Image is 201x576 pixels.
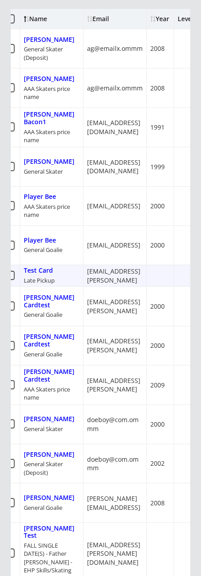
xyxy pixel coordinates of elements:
div: General Goalie [24,310,62,319]
div: AAA Skaters price name [24,85,79,101]
div: Player Bee [24,237,56,244]
div: doeboy@com.ommm [87,415,143,433]
div: doeboy@com.ommm [87,455,143,472]
div: [EMAIL_ADDRESS] [87,202,140,211]
div: [PERSON_NAME] Test [24,525,79,540]
div: Player Bee [24,193,56,201]
div: Name [24,16,97,22]
div: 2000 [150,341,165,350]
div: Level [178,16,193,22]
div: General Skater (Deposit) [24,45,79,61]
div: 1991 [150,123,165,132]
div: 2000 [150,202,165,211]
div: [PERSON_NAME][EMAIL_ADDRESS] [87,494,143,512]
div: [EMAIL_ADDRESS][PERSON_NAME] [87,267,143,284]
div: [EMAIL_ADDRESS] [87,241,140,250]
div: [EMAIL_ADDRESS][PERSON_NAME] [87,337,143,354]
div: [PERSON_NAME] [24,415,74,423]
div: 2002 [150,459,165,468]
div: Late Pickup [24,276,55,284]
div: [PERSON_NAME] Cardtest [24,294,79,309]
div: [EMAIL_ADDRESS][DOMAIN_NAME] [87,118,143,136]
div: 2000 [150,241,165,250]
div: [PERSON_NAME] [24,158,74,166]
div: [EMAIL_ADDRESS][PERSON_NAME][DOMAIN_NAME] [87,540,143,567]
div: Year [150,16,170,22]
div: [EMAIL_ADDRESS][PERSON_NAME] [87,376,143,394]
div: 2008 [150,44,165,53]
div: Email [87,16,143,22]
div: [PERSON_NAME] [24,36,74,44]
div: [EMAIL_ADDRESS][DOMAIN_NAME] [87,158,143,175]
div: General Goalie [24,504,62,512]
div: 2008 [150,499,165,508]
div: Test Card [24,267,53,274]
div: General Goalie [24,246,62,254]
div: 2008 [150,84,165,93]
div: General Skater (Deposit) [24,460,79,476]
div: [PERSON_NAME] [24,75,74,83]
div: [PERSON_NAME] Bacon1 [24,111,79,126]
div: AAA Skaters price name [24,202,79,219]
div: General Goalie [24,350,62,358]
div: [PERSON_NAME] Cardtest [24,333,79,348]
div: ag@emailx.ommm [87,44,143,53]
div: General Skater [24,167,63,175]
div: [PERSON_NAME] [24,494,74,502]
div: [PERSON_NAME] Cardtest [24,368,79,383]
div: AAA Skaters price name [24,385,79,401]
div: AAA Skaters price name [24,128,79,144]
div: ag@emailx.ommm [87,84,143,93]
div: [PERSON_NAME] [24,451,74,459]
div: 2000 [150,302,165,311]
div: 2000 [150,420,165,429]
div: General Skater [24,425,63,433]
div: 1999 [150,162,165,171]
div: [EMAIL_ADDRESS][PERSON_NAME] [87,297,143,315]
div: 2009 [150,381,165,390]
